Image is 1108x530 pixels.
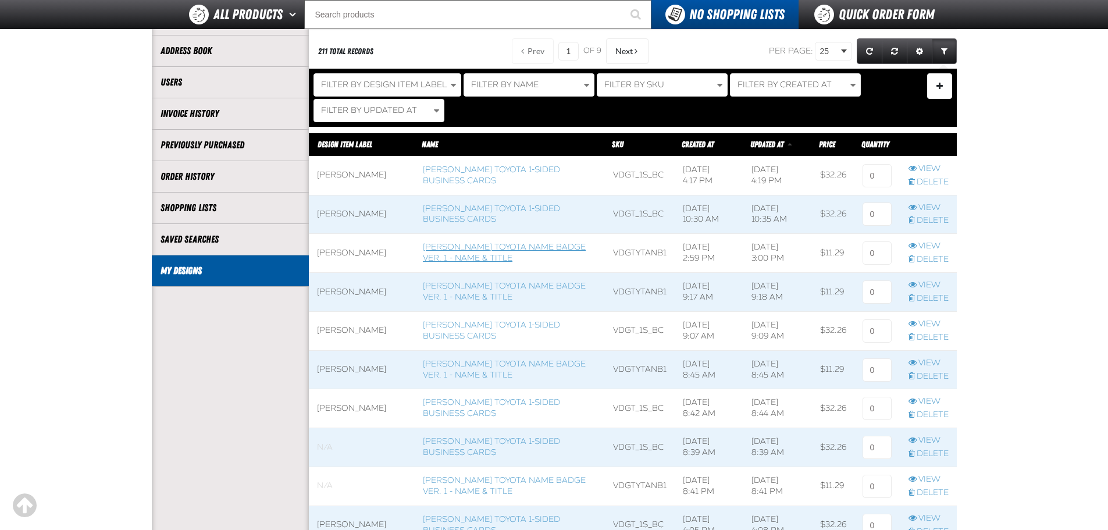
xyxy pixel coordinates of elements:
[927,73,952,99] button: Expand or Collapse Filter Management drop-down
[161,138,300,152] a: Previously Purchased
[857,38,882,64] a: Refresh grid action
[321,105,417,115] span: Filter By Updated At
[882,38,907,64] a: Reset grid action
[909,488,949,499] a: Delete row action
[863,241,892,265] input: 0
[909,410,949,421] a: Delete row action
[812,273,854,312] td: $11.29
[909,215,949,226] a: Delete row action
[422,140,438,149] a: Name
[675,467,743,506] td: [DATE] 8:41 PM
[909,163,949,175] a: View row action
[743,311,812,350] td: [DATE] 9:09 AM
[909,332,949,343] a: Delete row action
[161,76,300,89] a: Users
[900,133,957,156] th: Row actions
[605,311,675,350] td: VDGT_1S_BC
[161,264,300,278] a: My Designs
[812,389,854,428] td: $32.26
[161,201,300,215] a: Shopping Lists
[313,73,461,97] button: Filter By Design Item Label
[423,475,586,496] a: [PERSON_NAME] Toyota Name Badge Ver. 1 - Name & Title
[318,140,372,149] a: Design Item Label
[605,195,675,234] td: VDGT_1S_BC
[309,389,415,428] td: [PERSON_NAME]
[318,46,373,57] div: 211 total records
[863,475,892,498] input: 0
[423,165,560,186] a: [PERSON_NAME] Toyota 1-sided Business Cards
[682,140,714,149] a: Created At
[309,467,415,506] td: Blank
[675,311,743,350] td: [DATE] 9:07 AM
[605,273,675,312] td: VDGTYTANB1
[583,46,601,56] span: of 9
[423,242,586,263] a: [PERSON_NAME] Toyota Name Badge Ver. 1 - Name & Title
[812,234,854,273] td: $11.29
[863,358,892,382] input: 0
[750,140,785,149] a: Updated At
[750,140,783,149] span: Updated At
[423,436,560,457] a: [PERSON_NAME] Toyota 1-sided Business Cards
[936,86,943,89] span: Manage Filters
[675,350,743,389] td: [DATE] 8:45 AM
[812,350,854,389] td: $11.29
[161,107,300,120] a: Invoice History
[812,156,854,195] td: $32.26
[605,389,675,428] td: VDGT_1S_BC
[161,44,300,58] a: Address Book
[909,435,949,446] a: View row action
[812,428,854,467] td: $32.26
[812,311,854,350] td: $32.26
[909,358,949,369] a: View row action
[321,80,447,90] span: Filter By Design Item Label
[863,397,892,420] input: 0
[820,45,839,58] span: 25
[907,38,932,64] a: Expand or Collapse Grid Settings
[743,389,812,428] td: [DATE] 8:44 AM
[863,164,892,187] input: 0
[743,234,812,273] td: [DATE] 3:00 PM
[605,428,675,467] td: VDGT_1S_BC
[819,140,835,149] span: Price
[615,47,633,56] span: Next Page
[423,281,586,302] a: [PERSON_NAME] Toyota Name Badge Ver. 1 - Name & Title
[605,467,675,506] td: VDGTYTANB1
[612,140,624,149] a: SKU
[738,80,832,90] span: Filter By Created At
[605,234,675,273] td: VDGTYTANB1
[909,449,949,460] a: Delete row action
[909,396,949,407] a: View row action
[861,140,889,149] span: Quantity
[909,241,949,252] a: View row action
[675,273,743,312] td: [DATE] 9:17 AM
[743,195,812,234] td: [DATE] 10:35 AM
[863,202,892,226] input: 0
[863,436,892,459] input: 0
[675,195,743,234] td: [DATE] 10:30 AM
[743,273,812,312] td: [DATE] 9:18 AM
[909,293,949,304] a: Delete row action
[863,280,892,304] input: 0
[675,156,743,195] td: [DATE] 4:17 PM
[675,428,743,467] td: [DATE] 8:39 AM
[675,234,743,273] td: [DATE] 2:59 PM
[309,156,415,195] td: [PERSON_NAME]
[471,80,539,90] span: Filter By Name
[909,474,949,485] a: View row action
[909,202,949,214] a: View row action
[605,156,675,195] td: VDGT_1S_BC
[12,493,37,518] div: Scroll to the top
[597,73,728,97] button: Filter By SKU
[309,273,415,312] td: [PERSON_NAME]
[909,280,949,291] a: View row action
[464,73,594,97] button: Filter By Name
[423,359,586,380] a: [PERSON_NAME] Toyota Name Badge Ver. 1 - Name & Title
[812,195,854,234] td: $32.26
[161,170,300,183] a: Order History
[606,38,649,64] button: Next Page
[309,234,415,273] td: [PERSON_NAME]
[423,204,560,225] a: [PERSON_NAME] Toyota 1-sided Business Cards
[558,42,579,61] input: Current page number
